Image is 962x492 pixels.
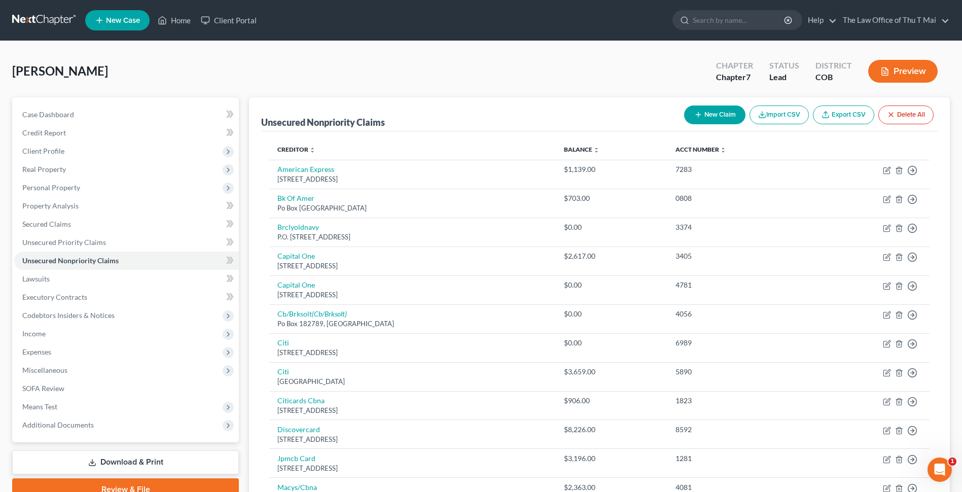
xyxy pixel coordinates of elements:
span: 7 [746,72,751,82]
a: Client Portal [196,11,262,29]
i: unfold_more [720,147,726,153]
a: Macys/Cbna [277,483,317,491]
div: $0.00 [564,338,659,348]
div: 0808 [675,193,803,203]
div: $3,196.00 [564,453,659,464]
a: Home [153,11,196,29]
div: [STREET_ADDRESS] [277,174,548,184]
a: Credit Report [14,124,239,142]
div: 6989 [675,338,803,348]
span: Income [22,329,46,338]
span: Lawsuits [22,274,50,283]
div: Po Box 182789, [GEOGRAPHIC_DATA] [277,319,548,329]
div: 4781 [675,280,803,290]
span: Unsecured Nonpriority Claims [22,256,119,265]
div: [GEOGRAPHIC_DATA] [277,377,548,386]
div: $906.00 [564,396,659,406]
a: Unsecured Priority Claims [14,233,239,252]
a: Property Analysis [14,197,239,215]
a: Cb/Brksolt(Cb/Brksolt) [277,309,347,318]
div: Chapter [716,60,753,72]
div: 5890 [675,367,803,377]
iframe: Intercom live chat [928,458,952,482]
span: SOFA Review [22,384,64,393]
div: [STREET_ADDRESS] [277,435,548,444]
span: Executory Contracts [22,293,87,301]
div: 8592 [675,425,803,435]
div: District [815,60,852,72]
a: The Law Office of Thu T Mai [838,11,949,29]
a: Citicards Cbna [277,396,325,405]
div: $0.00 [564,309,659,319]
a: Lawsuits [14,270,239,288]
a: Brclyoldnavy [277,223,319,231]
i: unfold_more [309,147,315,153]
div: Status [769,60,799,72]
button: Delete All [878,106,934,124]
div: [STREET_ADDRESS] [277,348,548,358]
div: 3405 [675,251,803,261]
div: Lead [769,72,799,83]
div: [STREET_ADDRESS] [277,464,548,473]
div: $0.00 [564,222,659,232]
span: Unsecured Priority Claims [22,238,106,247]
div: $3,659.00 [564,367,659,377]
div: P.O. [STREET_ADDRESS] [277,232,548,242]
div: $8,226.00 [564,425,659,435]
div: 1823 [675,396,803,406]
a: Executory Contracts [14,288,239,306]
a: Acct Number unfold_more [675,146,726,153]
div: $703.00 [564,193,659,203]
a: Discovercard [277,425,320,434]
span: Miscellaneous [22,366,67,374]
span: Means Test [22,402,57,411]
div: [STREET_ADDRESS] [277,290,548,300]
a: Help [803,11,837,29]
span: New Case [106,17,140,24]
a: Secured Claims [14,215,239,233]
a: SOFA Review [14,379,239,398]
input: Search by name... [693,11,786,29]
a: Download & Print [12,450,239,474]
div: [STREET_ADDRESS] [277,261,548,271]
i: (Cb/Brksolt) [312,309,347,318]
div: $2,617.00 [564,251,659,261]
span: Property Analysis [22,201,79,210]
a: Case Dashboard [14,106,239,124]
div: 3374 [675,222,803,232]
span: Client Profile [22,147,64,155]
a: Export CSV [813,106,874,124]
span: Additional Documents [22,420,94,429]
span: Real Property [22,165,66,173]
a: Balance unfold_more [564,146,599,153]
span: Codebtors Insiders & Notices [22,311,115,320]
span: [PERSON_NAME] [12,63,108,78]
span: Personal Property [22,183,80,192]
a: Capital One [277,252,315,260]
a: Jpmcb Card [277,454,315,463]
span: Expenses [22,347,51,356]
a: Capital One [277,280,315,289]
div: Chapter [716,72,753,83]
button: New Claim [684,106,745,124]
div: 4056 [675,309,803,319]
a: Citi [277,367,289,376]
a: Unsecured Nonpriority Claims [14,252,239,270]
span: 1 [948,458,956,466]
span: Credit Report [22,128,66,137]
a: American Express [277,165,334,173]
div: COB [815,72,852,83]
span: Secured Claims [22,220,71,228]
div: Unsecured Nonpriority Claims [261,116,385,128]
a: Bk Of Amer [277,194,314,202]
div: $0.00 [564,280,659,290]
a: Citi [277,338,289,347]
i: unfold_more [593,147,599,153]
div: $1,139.00 [564,164,659,174]
button: Preview [868,60,938,83]
div: Po Box [GEOGRAPHIC_DATA] [277,203,548,213]
div: 7283 [675,164,803,174]
div: [STREET_ADDRESS] [277,406,548,415]
button: Import CSV [750,106,809,124]
a: Creditor unfold_more [277,146,315,153]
